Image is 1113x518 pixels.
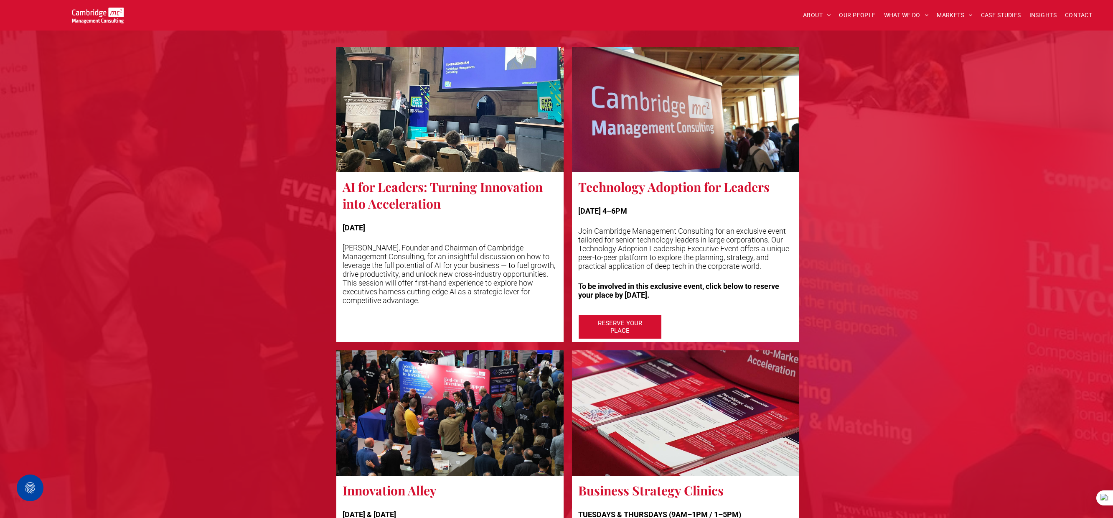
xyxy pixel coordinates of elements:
[72,9,124,18] a: Your Business Transformed | Cambridge Management Consulting
[343,223,365,232] strong: [DATE]
[880,9,933,22] a: WHAT WE DO
[578,179,770,195] h3: Technology Adoption for Leaders
[343,482,437,499] h3: Innovation Alley
[343,243,557,305] p: [PERSON_NAME], Founder and Chairman of Cambridge Management Consulting, for an insightful discuss...
[336,47,564,172] a: Cambridge Tech Week | Cambridge Management Consulting is proud to be the first Diamond Sponsor of...
[578,207,627,215] strong: [DATE] 4–6PM
[572,350,799,476] a: Cambridge Tech Week | Cambridge Management Consulting is proud to be the first Diamond Sponsor of...
[1025,9,1061,22] a: INSIGHTS
[343,179,557,212] h3: AI for Leaders: Turning Innovation into Acceleration
[799,9,835,22] a: ABOUT
[835,9,879,22] a: OUR PEOPLE
[578,315,662,339] a: RESERVE YOUR PLACE
[336,350,564,476] a: Cambridge Tech Week | Cambridge Management Consulting is proud to be the first Diamond Sponsor of...
[579,315,661,339] span: RESERVE YOUR PLACE
[572,47,799,172] a: Cambridge Tech Week | Cambridge Management Consulting is proud to be the first Diamond Sponsor of...
[578,482,724,499] h3: Business Strategy Clinics
[977,9,1025,22] a: CASE STUDIES
[578,282,779,299] strong: To be involved in this exclusive event, click below to reserve your place by [DATE].
[1061,9,1096,22] a: CONTACT
[578,227,793,270] p: Join Cambridge Management Consulting for an exclusive event tailored for senior technology leader...
[933,9,976,22] a: MARKETS
[72,8,124,23] img: Go to Homepage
